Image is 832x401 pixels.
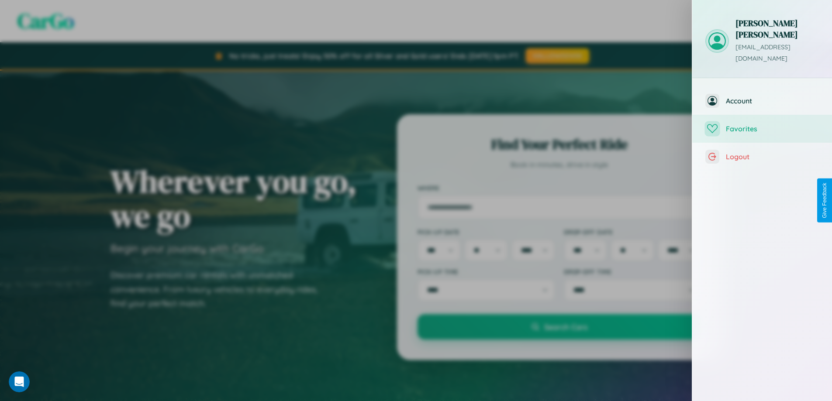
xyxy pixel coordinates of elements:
[692,115,832,143] button: Favorites
[692,143,832,171] button: Logout
[735,42,819,65] p: [EMAIL_ADDRESS][DOMAIN_NAME]
[822,183,828,218] div: Give Feedback
[735,17,819,40] h3: [PERSON_NAME] [PERSON_NAME]
[9,371,30,392] iframe: Intercom live chat
[726,124,819,133] span: Favorites
[692,87,832,115] button: Account
[726,96,819,105] span: Account
[726,152,819,161] span: Logout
